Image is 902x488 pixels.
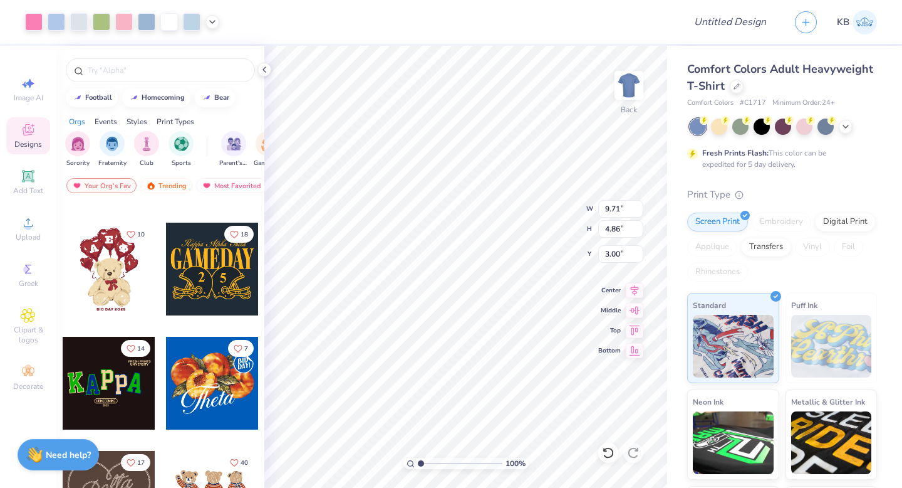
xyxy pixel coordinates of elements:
span: Comfort Colors [687,98,734,109]
div: Events [95,116,117,127]
div: Applique [687,238,737,257]
span: Game Day [254,159,283,168]
span: 18 [241,231,248,238]
img: Sports Image [174,137,189,151]
span: 7 [244,346,248,352]
a: KB [837,10,877,34]
button: bear [195,88,235,107]
span: Fraternity [98,159,127,168]
span: Image AI [14,93,43,103]
span: Sorority [66,159,90,168]
button: filter button [219,131,248,168]
span: Standard [693,299,726,312]
div: This color can be expedited for 5 day delivery. [702,147,856,170]
div: Your Org's Fav [66,178,137,193]
img: Club Image [140,137,153,151]
button: Like [121,454,150,471]
img: Fraternity Image [105,137,119,151]
div: filter for Sorority [65,131,90,168]
div: homecoming [142,94,185,101]
span: Middle [598,306,621,315]
img: Game Day Image [261,137,276,151]
button: Like [228,340,254,357]
div: football [85,94,112,101]
button: Like [121,226,150,243]
span: Puff Ink [791,299,817,312]
span: Clipart & logos [6,325,50,345]
img: Back [616,73,641,98]
div: Rhinestones [687,263,748,282]
img: Neon Ink [693,411,774,474]
div: filter for Club [134,131,159,168]
span: Decorate [13,381,43,391]
input: Untitled Design [684,9,776,34]
span: 10 [137,231,145,238]
button: filter button [254,131,283,168]
span: Add Text [13,186,43,196]
img: trend_line.gif [73,94,83,102]
span: 17 [137,460,145,466]
span: # C1717 [740,98,766,109]
span: Parent's Weekend [219,159,248,168]
div: Trending [140,178,192,193]
span: KB [837,15,849,29]
div: Screen Print [687,213,748,231]
img: most_fav.gif [202,181,212,190]
div: Print Type [687,188,877,202]
button: filter button [168,131,194,168]
input: Try "Alpha" [86,64,247,77]
strong: Need help? [46,449,91,461]
span: Top [598,326,621,335]
div: Most Favorited [196,178,267,193]
button: homecoming [122,88,190,107]
div: Transfers [741,238,791,257]
span: Minimum Order: 24 + [772,98,835,109]
div: bear [214,94,229,101]
button: Like [224,454,254,471]
button: filter button [134,131,159,168]
div: Back [621,104,637,115]
div: Vinyl [795,238,830,257]
span: Metallic & Glitter Ink [791,395,865,408]
span: Comfort Colors Adult Heavyweight T-Shirt [687,61,873,93]
span: Bottom [598,346,621,355]
button: Like [121,340,150,357]
button: Like [224,226,254,243]
div: filter for Fraternity [98,131,127,168]
button: football [66,88,118,107]
img: trending.gif [146,181,156,190]
span: 40 [241,460,248,466]
span: Greek [19,278,38,289]
span: Center [598,286,621,295]
span: 14 [137,346,145,352]
span: Upload [16,232,41,242]
span: Designs [14,139,42,149]
img: Standard [693,315,774,378]
button: filter button [98,131,127,168]
img: Parent's Weekend Image [227,137,241,151]
div: Digital Print [815,213,876,231]
span: Sports [172,159,191,168]
div: Foil [834,238,863,257]
div: filter for Parent's Weekend [219,131,248,168]
img: most_fav.gif [72,181,82,190]
div: Styles [127,116,147,127]
span: 100 % [505,458,526,469]
img: Puff Ink [791,315,872,378]
img: Khushi Bukhredia [853,10,877,34]
span: Club [140,159,153,168]
span: Neon Ink [693,395,723,408]
img: trend_line.gif [129,94,139,102]
img: Metallic & Glitter Ink [791,411,872,474]
div: Orgs [69,116,85,127]
button: filter button [65,131,90,168]
div: Print Types [157,116,194,127]
div: filter for Sports [168,131,194,168]
img: Sorority Image [71,137,85,151]
img: trend_line.gif [202,94,212,102]
div: filter for Game Day [254,131,283,168]
strong: Fresh Prints Flash: [702,148,769,158]
div: Embroidery [752,213,811,231]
